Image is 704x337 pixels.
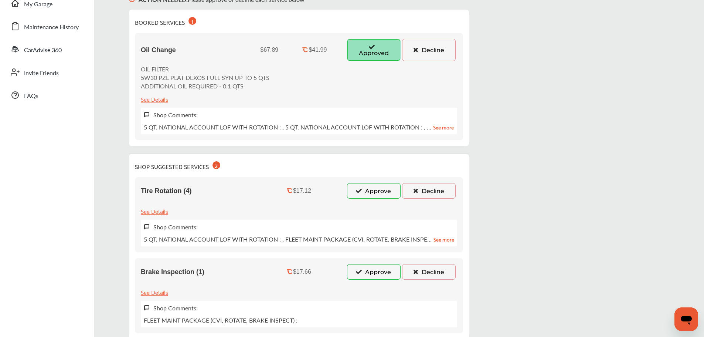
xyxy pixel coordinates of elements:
[402,264,456,280] button: Decline
[24,46,62,55] span: CarAdvise 360
[141,94,168,104] div: See Details
[135,160,220,171] div: SHOP SUGGESTED SERVICES
[144,305,150,311] img: svg+xml;base64,PHN2ZyB3aWR0aD0iMTYiIGhlaWdodD0iMTciIHZpZXdCb3g9IjAgMCAxNiAxNyIgZmlsbD0ibm9uZSIgeG...
[309,47,327,53] div: $41.99
[144,224,150,230] img: svg+xml;base64,PHN2ZyB3aWR0aD0iMTYiIGhlaWdodD0iMTciIHZpZXdCb3g9IjAgMCAxNiAxNyIgZmlsbD0ibm9uZSIgeG...
[153,304,198,312] label: Shop Comments:
[7,63,87,82] a: Invite Friends
[141,287,168,297] div: See Details
[141,268,204,276] span: Brake Inspection (1)
[402,183,456,199] button: Decline
[188,17,196,25] div: 1
[7,17,87,36] a: Maintenance History
[141,82,269,90] p: ADDITIONAL OIL REQUIRED - 0.1 QTS
[141,65,269,73] p: OIL FILTER
[144,316,297,324] p: FLEET MAINT PACKAGE (CVI, ROTATE, BRAKE INSPECT) :
[24,23,79,32] span: Maintenance History
[347,264,401,280] button: Approve
[24,68,59,78] span: Invite Friends
[212,161,220,169] div: 2
[7,40,87,59] a: CarAdvise 360
[141,73,269,82] p: 5W30 PZL PLAT DEXOS FULL SYN UP TO 5 QTS
[260,47,278,53] div: $67.89
[153,111,198,119] label: Shop Comments:
[347,183,401,199] button: Approve
[674,307,698,331] iframe: Button to launch messaging window
[293,269,311,275] div: $17.66
[141,187,192,195] span: Tire Rotation (4)
[433,123,454,131] a: See more
[347,39,401,61] button: Approved
[144,123,454,131] p: 5 QT. NATIONAL ACCOUNT LOF WITH ROTATION : , 5 QT. NATIONAL ACCOUNT LOF WITH ROTATION : , …
[141,46,176,54] span: Oil Change
[293,188,311,194] div: $17.12
[153,223,198,231] label: Shop Comments:
[402,39,456,61] button: Decline
[135,16,196,27] div: BOOKED SERVICES
[144,112,150,118] img: svg+xml;base64,PHN2ZyB3aWR0aD0iMTYiIGhlaWdodD0iMTciIHZpZXdCb3g9IjAgMCAxNiAxNyIgZmlsbD0ibm9uZSIgeG...
[144,235,454,243] p: 5 QT. NATIONAL ACCOUNT LOF WITH ROTATION : , FLEET MAINT PACKAGE (CVI, ROTATE, BRAKE INSPE…
[24,91,38,101] span: FAQs
[7,85,87,105] a: FAQs
[433,235,454,243] a: See more
[141,206,168,216] div: See Details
